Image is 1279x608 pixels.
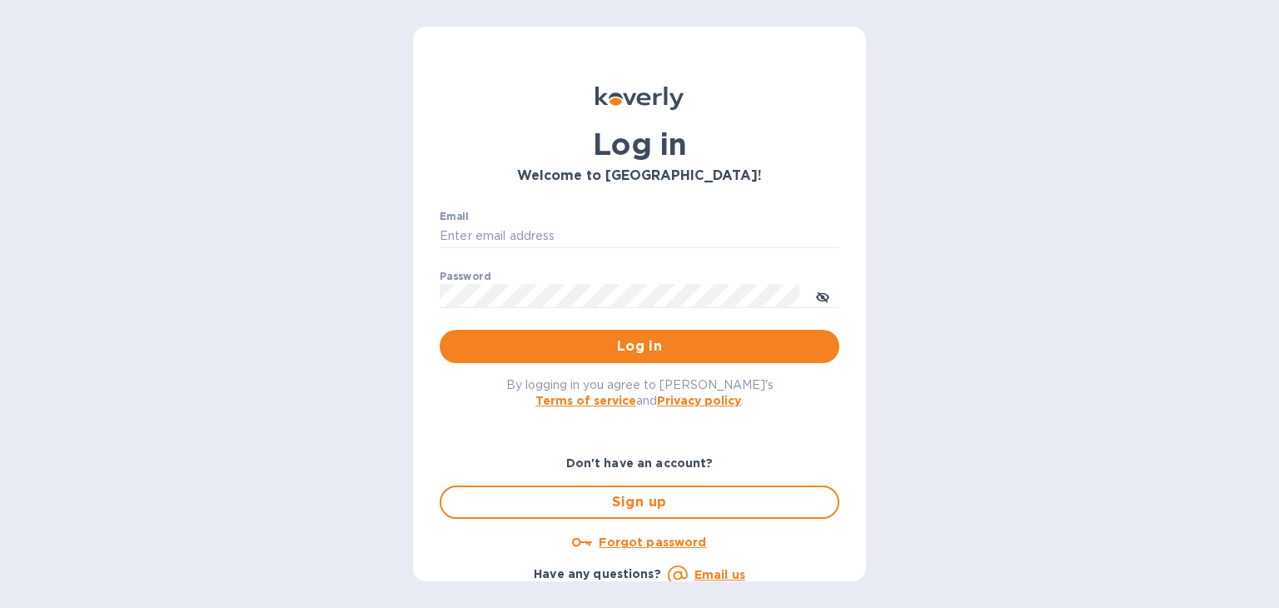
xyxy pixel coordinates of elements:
button: toggle password visibility [806,279,839,312]
h1: Log in [440,127,839,162]
span: By logging in you agree to [PERSON_NAME]'s and . [506,378,774,407]
b: Don't have an account? [566,456,714,470]
label: Email [440,212,469,222]
h3: Welcome to [GEOGRAPHIC_DATA]! [440,168,839,184]
button: Log in [440,330,839,363]
img: Koverly [595,87,684,110]
span: Sign up [455,492,824,512]
input: Enter email address [440,224,839,249]
label: Password [440,272,490,282]
button: Sign up [440,486,839,519]
a: Email us [694,568,745,581]
b: Have any questions? [534,567,661,581]
a: Privacy policy [657,394,741,407]
span: Log in [453,336,826,356]
u: Forgot password [599,536,706,549]
a: Terms of service [535,394,636,407]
